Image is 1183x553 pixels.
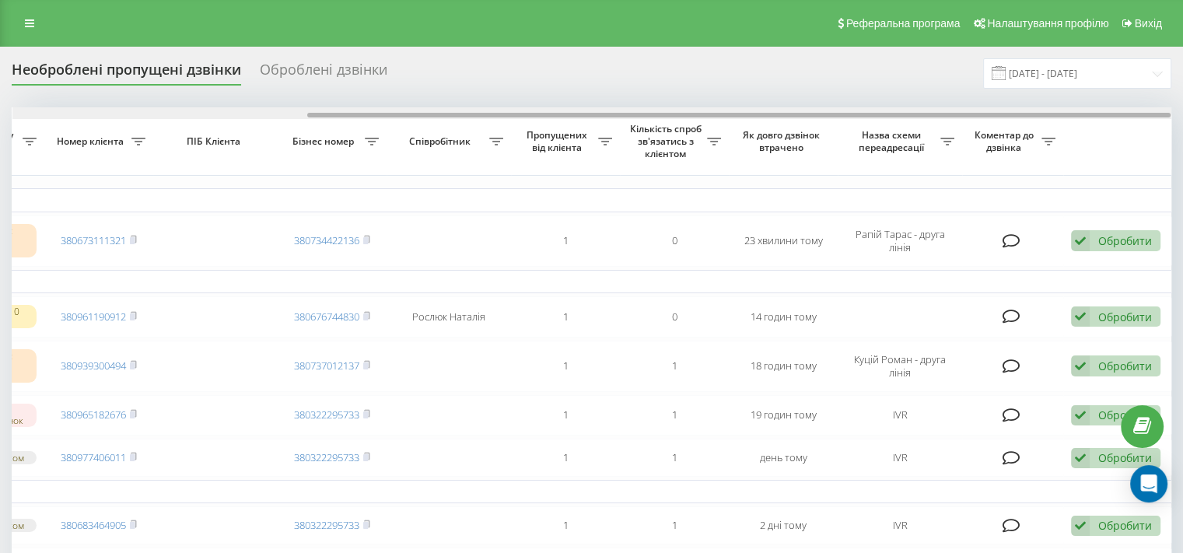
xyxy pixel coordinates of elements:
[620,215,729,267] td: 0
[61,310,126,324] a: 380961190912
[511,215,620,267] td: 1
[1098,359,1152,373] div: Обробити
[845,129,940,153] span: Назва схеми переадресації
[1135,17,1162,30] span: Вихід
[12,61,241,86] div: Необроблені пропущені дзвінки
[511,506,620,544] td: 1
[628,123,707,159] span: Кількість спроб зв'язатись з клієнтом
[260,61,387,86] div: Оброблені дзвінки
[729,395,838,436] td: 19 годин тому
[52,135,131,148] span: Номер клієнта
[61,450,126,464] a: 380977406011
[729,215,838,267] td: 23 хвилини тому
[838,395,962,436] td: IVR
[970,129,1041,153] span: Коментар до дзвінка
[294,310,359,324] a: 380676744830
[294,408,359,422] a: 380322295733
[1130,465,1167,502] div: Open Intercom Messenger
[294,450,359,464] a: 380322295733
[294,359,359,373] a: 380737012137
[620,341,729,392] td: 1
[387,296,511,338] td: Рослюк Наталія
[285,135,365,148] span: Бізнес номер
[61,408,126,422] a: 380965182676
[620,395,729,436] td: 1
[838,506,962,544] td: IVR
[394,135,489,148] span: Співробітник
[294,518,359,532] a: 380322295733
[838,439,962,477] td: IVR
[729,506,838,544] td: 2 дні тому
[741,129,825,153] span: Як довго дзвінок втрачено
[511,296,620,338] td: 1
[61,359,126,373] a: 380939300494
[729,439,838,477] td: день тому
[511,395,620,436] td: 1
[511,341,620,392] td: 1
[620,296,729,338] td: 0
[838,215,962,267] td: Рапій Тарас - друга лінія
[620,439,729,477] td: 1
[519,129,598,153] span: Пропущених від клієнта
[846,17,961,30] span: Реферальна програма
[1098,233,1152,248] div: Обробити
[61,518,126,532] a: 380683464905
[511,439,620,477] td: 1
[61,233,126,247] a: 380673111321
[1098,310,1152,324] div: Обробити
[294,233,359,247] a: 380734422136
[620,506,729,544] td: 1
[1098,408,1152,422] div: Обробити
[729,296,838,338] td: 14 годин тому
[729,341,838,392] td: 18 годин тому
[1098,518,1152,533] div: Обробити
[166,135,264,148] span: ПІБ Клієнта
[838,341,962,392] td: Куцій Роман - друга лінія
[1098,450,1152,465] div: Обробити
[987,17,1108,30] span: Налаштування профілю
